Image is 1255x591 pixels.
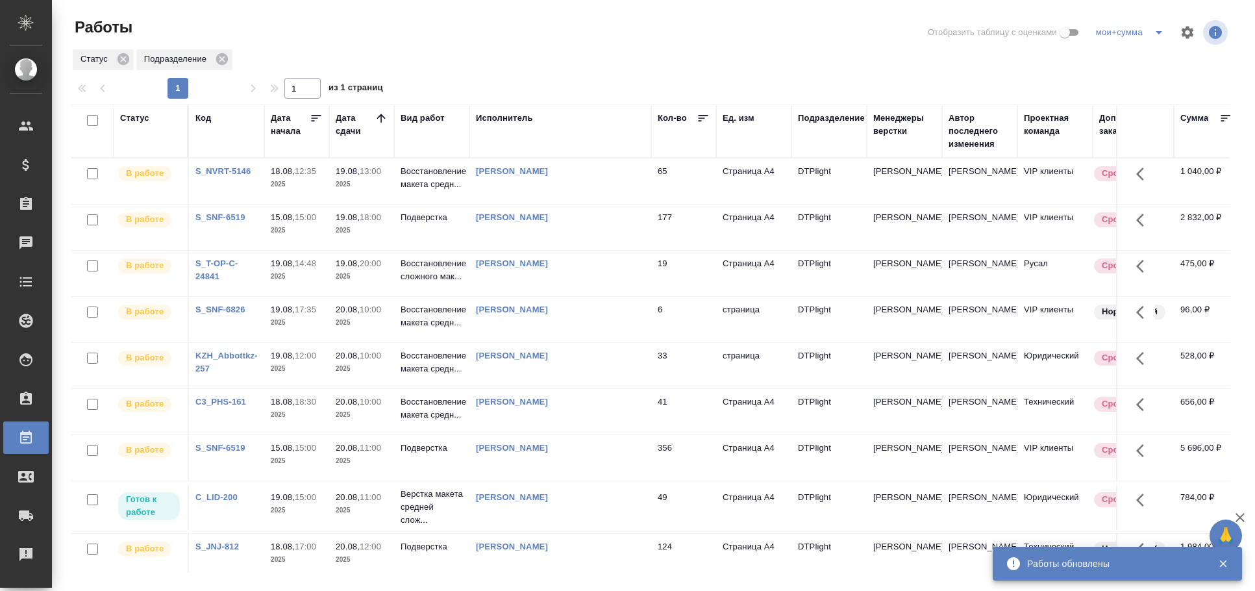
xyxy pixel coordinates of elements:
[1093,22,1172,43] div: split button
[271,166,295,176] p: 18.08,
[295,492,316,502] p: 15:00
[928,26,1057,39] span: Отобразить таблицу с оценками
[136,49,232,70] div: Подразделение
[271,362,323,375] p: 2025
[295,258,316,268] p: 14:48
[476,443,548,453] a: [PERSON_NAME]
[873,540,936,553] p: [PERSON_NAME]
[117,211,181,229] div: Исполнитель выполняет работу
[798,112,865,125] div: Подразделение
[1102,493,1141,506] p: Срочный
[195,166,251,176] a: S_NVRT-5146
[117,442,181,459] div: Исполнитель выполняет работу
[126,542,164,555] p: В работе
[476,351,548,360] a: [PERSON_NAME]
[1174,484,1239,530] td: 784,00 ₽
[360,212,381,222] p: 18:00
[942,158,1017,204] td: [PERSON_NAME]
[1180,112,1208,125] div: Сумма
[651,158,716,204] td: 65
[651,297,716,342] td: 6
[271,270,323,283] p: 2025
[476,166,548,176] a: [PERSON_NAME]
[476,492,548,502] a: [PERSON_NAME]
[1017,534,1093,579] td: Технический
[942,435,1017,481] td: [PERSON_NAME]
[1102,167,1141,180] p: Срочный
[329,80,383,99] span: из 1 страниц
[336,504,388,517] p: 2025
[1102,259,1141,272] p: Срочный
[1017,158,1093,204] td: VIP клиенты
[942,251,1017,296] td: [PERSON_NAME]
[716,435,791,481] td: Страница А4
[791,297,867,342] td: DTPlight
[271,397,295,407] p: 18.08,
[126,351,164,364] p: В работе
[117,396,181,413] div: Исполнитель выполняет работу
[336,362,388,375] p: 2025
[651,251,716,296] td: 19
[1017,205,1093,250] td: VIP клиенты
[1174,205,1239,250] td: 2 832,00 ₽
[336,351,360,360] p: 20.08,
[723,112,754,125] div: Ед. изм
[1017,251,1093,296] td: Русал
[873,349,936,362] p: [PERSON_NAME]
[942,205,1017,250] td: [PERSON_NAME]
[195,351,258,373] a: KZH_Abbottkz-257
[73,49,134,70] div: Статус
[336,455,388,468] p: 2025
[949,112,1011,151] div: Автор последнего изменения
[476,212,548,222] a: [PERSON_NAME]
[1102,397,1141,410] p: Срочный
[336,553,388,566] p: 2025
[126,493,172,519] p: Готов к работе
[271,504,323,517] p: 2025
[117,349,181,367] div: Исполнитель выполняет работу
[1174,251,1239,296] td: 475,00 ₽
[1099,112,1167,138] div: Доп. статус заказа
[716,534,791,579] td: Страница А4
[716,158,791,204] td: Страница А4
[336,212,360,222] p: 19.08,
[942,484,1017,530] td: [PERSON_NAME]
[942,534,1017,579] td: [PERSON_NAME]
[336,112,375,138] div: Дата сдачи
[336,258,360,268] p: 19.08,
[716,251,791,296] td: Страница А4
[1128,158,1160,190] button: Здесь прячутся важные кнопки
[1017,484,1093,530] td: Юридический
[271,492,295,502] p: 19.08,
[1017,343,1093,388] td: Юридический
[791,205,867,250] td: DTPlight
[942,389,1017,434] td: [PERSON_NAME]
[360,542,381,551] p: 12:00
[1017,389,1093,434] td: Технический
[1203,20,1230,45] span: Посмотреть информацию
[1174,435,1239,481] td: 5 696,00 ₽
[195,397,246,407] a: C3_PHS-161
[1128,205,1160,236] button: Здесь прячутся важные кнопки
[873,442,936,455] p: [PERSON_NAME]
[1102,213,1141,226] p: Срочный
[1128,484,1160,516] button: Здесь прячутся важные кнопки
[126,397,164,410] p: В работе
[295,397,316,407] p: 18:30
[295,212,316,222] p: 15:00
[120,112,149,125] div: Статус
[791,251,867,296] td: DTPlight
[1102,542,1158,555] p: Нормальный
[271,258,295,268] p: 19.08,
[716,343,791,388] td: страница
[873,165,936,178] p: [PERSON_NAME]
[651,343,716,388] td: 33
[873,396,936,409] p: [PERSON_NAME]
[651,389,716,434] td: 41
[295,351,316,360] p: 12:00
[336,178,388,191] p: 2025
[271,542,295,551] p: 18.08,
[716,205,791,250] td: Страница А4
[81,53,112,66] p: Статус
[1172,17,1203,48] span: Настроить таблицу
